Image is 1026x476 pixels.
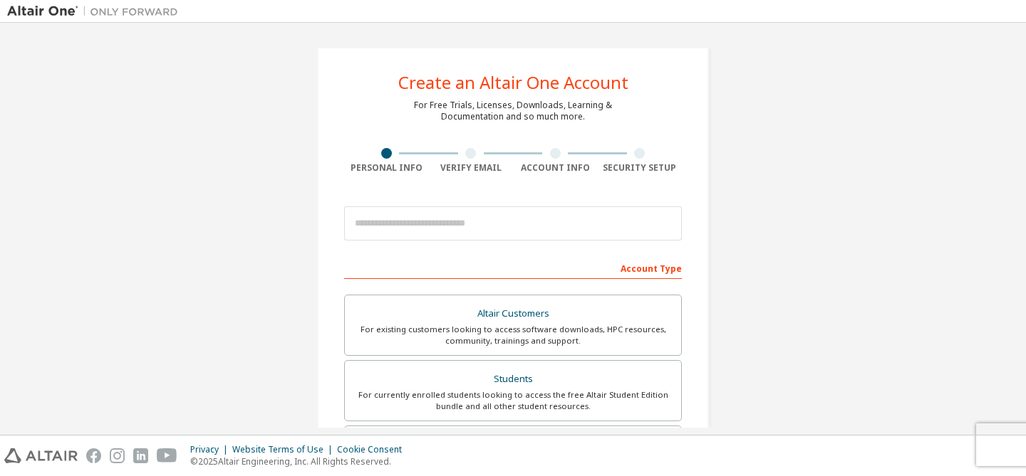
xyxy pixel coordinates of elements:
[598,162,683,174] div: Security Setup
[337,444,410,455] div: Cookie Consent
[353,304,673,324] div: Altair Customers
[232,444,337,455] div: Website Terms of Use
[190,444,232,455] div: Privacy
[190,455,410,467] p: © 2025 Altair Engineering, Inc. All Rights Reserved.
[344,162,429,174] div: Personal Info
[353,324,673,347] div: For existing customers looking to access software downloads, HPC resources, community, trainings ...
[353,369,673,389] div: Students
[414,100,612,122] div: For Free Trials, Licenses, Downloads, Learning & Documentation and so much more.
[86,448,101,463] img: facebook.svg
[344,256,682,279] div: Account Type
[513,162,598,174] div: Account Info
[398,74,628,91] div: Create an Altair One Account
[4,448,78,463] img: altair_logo.svg
[133,448,148,463] img: linkedin.svg
[353,389,673,412] div: For currently enrolled students looking to access the free Altair Student Edition bundle and all ...
[110,448,125,463] img: instagram.svg
[157,448,177,463] img: youtube.svg
[7,4,185,18] img: Altair One
[429,162,514,174] div: Verify Email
